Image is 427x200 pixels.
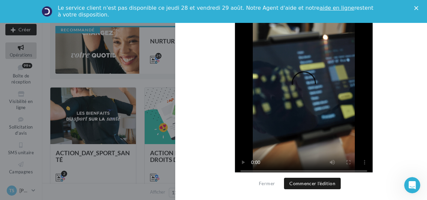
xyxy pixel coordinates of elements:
img: Profile image for Service-Client [42,6,52,17]
div: Fermer [414,6,421,10]
a: aide en ligne [320,5,354,11]
button: Fermer [256,179,278,188]
iframe: Intercom live chat [404,177,420,193]
div: Le service client n'est pas disponible ce jeudi 28 et vendredi 29 août. Notre Agent d'aide et not... [58,5,375,18]
button: Commencer l'édition [284,178,341,189]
